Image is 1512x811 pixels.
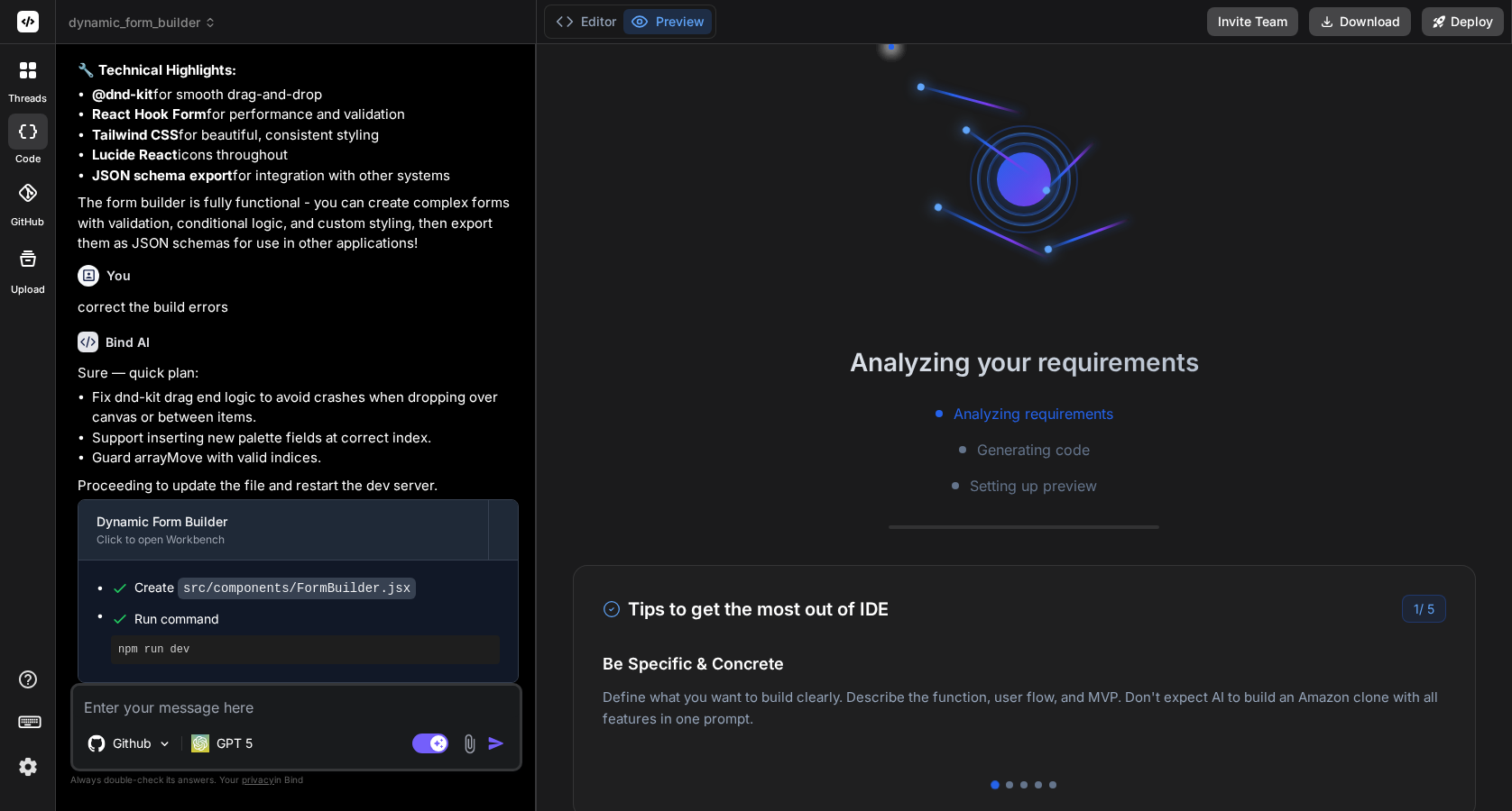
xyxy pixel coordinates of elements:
p: The form builder is fully functional - you can create complex forms with validation, conditional ... [78,193,519,254]
li: for smooth drag-and-drop [92,85,519,105]
div: Create [134,579,416,597]
li: for performance and validation [92,105,519,125]
span: Generating code [977,439,1090,460]
label: Upload [11,282,45,297]
div: Dynamic Form Builder [97,513,470,531]
label: code [15,151,41,167]
li: for beautiful, consistent styling [92,125,519,146]
span: dynamic_form_builder [69,14,217,32]
strong: JSON schema export [92,167,233,184]
li: for integration with other systems [92,166,519,187]
img: attachment [459,734,480,754]
img: settings [13,752,43,782]
button: Preview [623,9,712,34]
p: Sure — quick plan: [78,363,519,384]
li: Support inserting new palette fields at correct index. [92,428,519,449]
img: icon [487,734,505,752]
p: GPT 5 [217,734,253,752]
label: GitHub [11,214,44,230]
strong: React Hook Form [92,105,207,123]
img: Pick Models [157,736,172,752]
span: Analyzing requirements [954,403,1113,424]
h6: Bind AI [106,333,150,351]
button: Deploy [1422,7,1504,36]
code: src/components/FormBuilder.jsx [178,578,416,599]
span: Setting up preview [970,475,1097,497]
pre: npm run dev [118,642,493,657]
div: / [1402,595,1446,623]
label: threads [8,91,47,106]
button: Dynamic Form BuilderClick to open Workbench [78,500,488,560]
li: Fix dnd-kit drag end logic to avoid crashes when dropping over canvas or between items. [92,387,519,428]
strong: 🔧 Technical Highlights: [78,61,236,78]
button: Download [1309,7,1411,36]
button: Editor [549,9,623,34]
span: Run command [134,610,500,628]
strong: Lucide React [92,146,178,163]
h4: Be Specific & Concrete [603,652,1446,676]
h2: Analyzing your requirements [537,343,1512,381]
div: Click to open Workbench [97,533,470,547]
p: Github [113,734,152,752]
h6: You [106,267,131,285]
h3: Tips to get the most out of IDE [603,596,889,623]
li: icons throughout [92,145,519,166]
p: Always double-check its answers. Your in Bind [70,771,522,788]
p: correct the build errors [78,297,519,318]
strong: @dnd-kit [92,86,153,103]
span: 1 [1414,601,1419,616]
span: privacy [242,774,274,785]
li: Guard arrayMove with valid indices. [92,448,519,469]
img: GPT 5 [191,734,209,752]
span: 5 [1427,601,1434,616]
button: Invite Team [1207,7,1298,36]
strong: Tailwind CSS [92,126,179,143]
p: Proceeding to update the file and restart the dev server. [78,476,519,497]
